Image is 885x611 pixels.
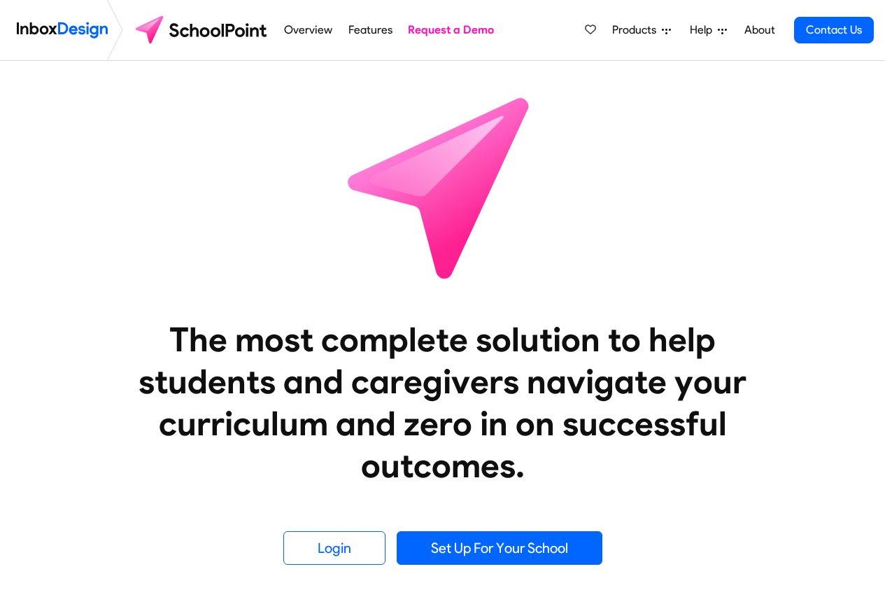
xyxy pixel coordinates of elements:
[740,16,779,44] a: About
[111,318,775,486] heading: The most complete solution to help students and caregivers navigate your curriculum and zero in o...
[317,61,569,313] img: icon_schoolpoint.svg
[404,16,498,44] a: Request a Demo
[283,531,385,565] a: Login
[607,16,677,44] a: Products
[281,16,337,44] a: Overview
[690,22,718,38] span: Help
[344,16,396,44] a: Features
[684,16,732,44] a: Help
[129,13,276,47] img: schoolpoint logo
[397,531,602,565] a: Set Up For Your School
[612,22,662,38] span: Products
[794,17,874,43] a: Contact Us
